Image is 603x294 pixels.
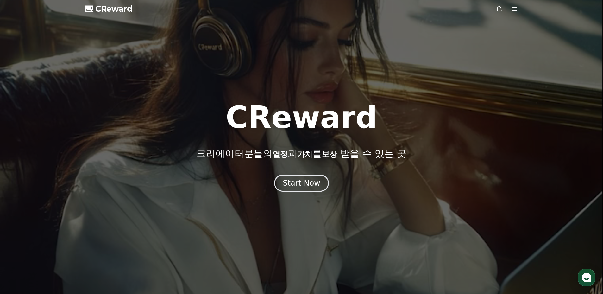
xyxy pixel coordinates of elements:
[273,150,288,159] span: 열정
[283,178,320,188] div: Start Now
[95,4,133,14] span: CReward
[85,4,133,14] a: CReward
[297,150,312,159] span: 가치
[226,102,377,133] h1: CReward
[197,148,406,159] p: 크리에이터분들의 과 를 받을 수 있는 곳
[322,150,337,159] span: 보상
[274,181,329,187] a: Start Now
[274,175,329,192] button: Start Now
